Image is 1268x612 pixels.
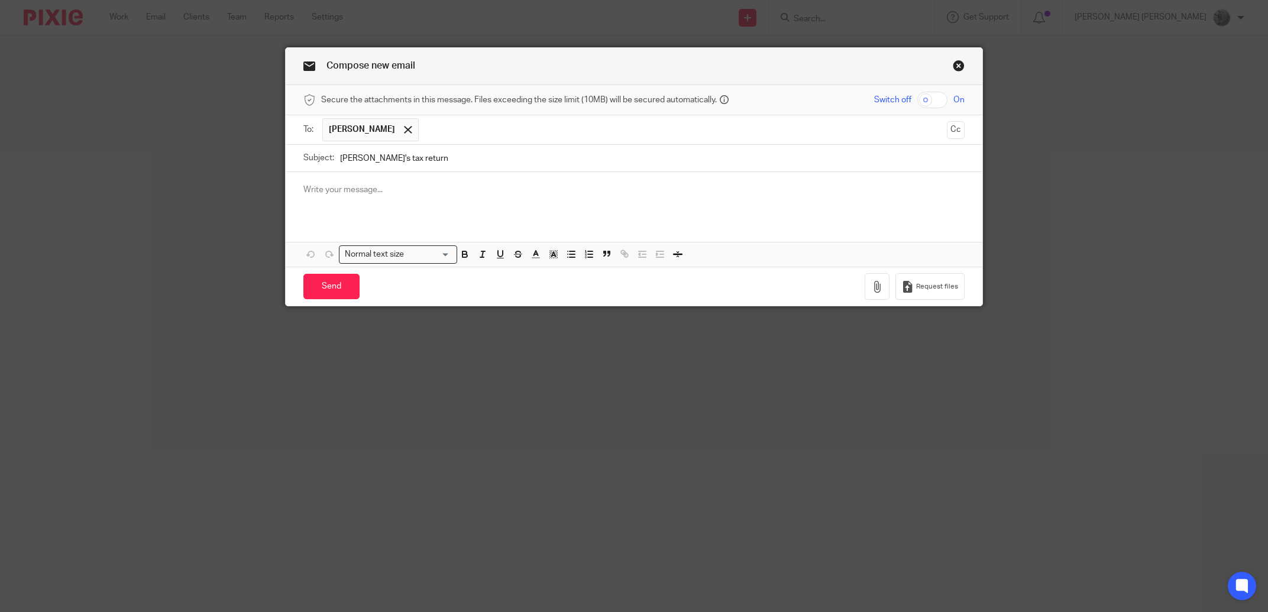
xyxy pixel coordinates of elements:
[916,282,958,292] span: Request files
[953,94,965,106] span: On
[407,248,450,261] input: Search for option
[953,60,965,76] a: Close this dialog window
[874,94,911,106] span: Switch off
[326,61,415,70] span: Compose new email
[947,121,965,139] button: Cc
[329,124,395,135] span: [PERSON_NAME]
[321,94,717,106] span: Secure the attachments in this message. Files exceeding the size limit (10MB) will be secured aut...
[339,245,457,264] div: Search for option
[303,124,316,135] label: To:
[895,273,964,300] button: Request files
[303,274,360,299] input: Send
[342,248,406,261] span: Normal text size
[303,152,334,164] label: Subject:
